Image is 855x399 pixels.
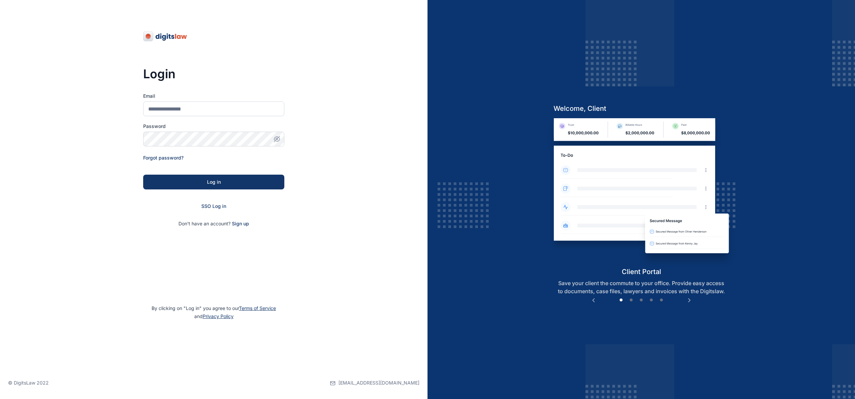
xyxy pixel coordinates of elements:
button: Log in [143,175,284,189]
button: 3 [638,297,645,304]
button: 1 [618,297,624,304]
img: client-portal [548,118,735,267]
p: Don't have an account? [143,220,284,227]
h5: client portal [548,267,735,276]
div: Log in [154,179,274,185]
img: digitslaw-logo [143,31,188,42]
h5: welcome, client [548,104,735,113]
a: Terms of Service [239,305,276,311]
h3: Login [143,67,284,81]
a: Forgot password? [143,155,184,161]
p: By clicking on "Log in" you agree to our [8,304,419,320]
p: Save your client the commute to your office. Provide easy access to documents, case files, lawyer... [548,279,735,295]
p: © DigitsLaw 2022 [8,380,49,386]
a: [EMAIL_ADDRESS][DOMAIN_NAME] [330,367,419,399]
label: Password [143,123,284,130]
a: SSO Log in [201,203,226,209]
a: Sign up [232,221,249,226]
button: 5 [658,297,665,304]
span: [EMAIL_ADDRESS][DOMAIN_NAME] [338,380,419,386]
button: 2 [628,297,635,304]
span: and [194,313,234,319]
a: Privacy Policy [203,313,234,319]
button: Previous [590,297,597,304]
button: Next [686,297,693,304]
label: Email [143,93,284,99]
span: Sign up [232,220,249,227]
button: 4 [648,297,655,304]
